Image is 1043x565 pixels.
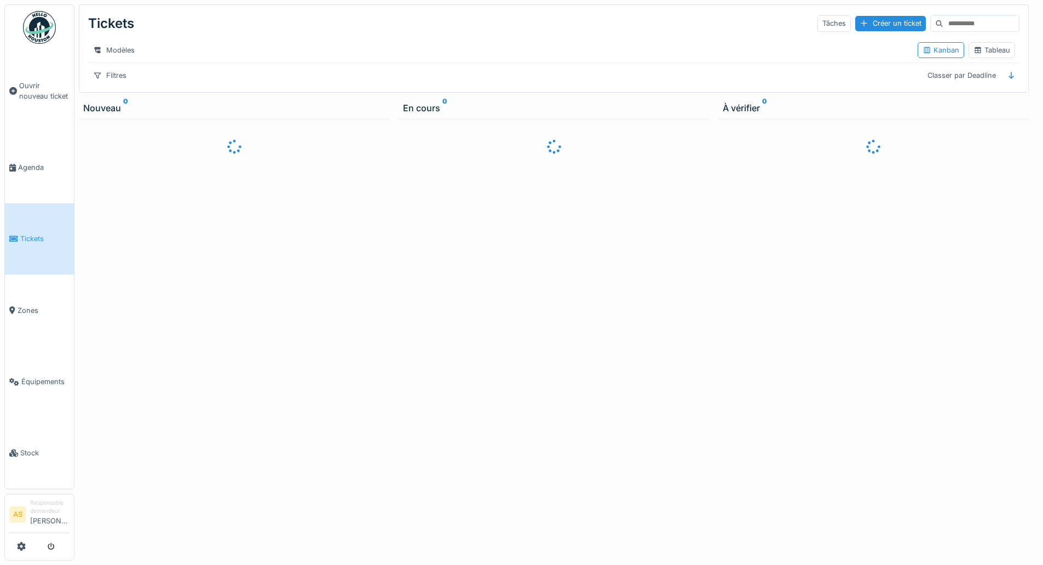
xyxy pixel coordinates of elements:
div: Nouveau [83,101,385,115]
a: AS Responsable demandeur[PERSON_NAME] [9,499,70,533]
span: Agenda [18,162,70,173]
div: À vérifier [723,101,1025,115]
div: Créer un ticket [855,16,926,31]
div: Filtres [88,67,131,83]
sup: 0 [123,101,128,115]
a: Zones [5,275,74,346]
span: Tickets [20,233,70,244]
a: Équipements [5,346,74,417]
a: Stock [5,418,74,489]
div: Classer par Deadline [923,67,1001,83]
div: Tableau [973,45,1010,55]
sup: 0 [762,101,767,115]
a: Ouvrir nouveau ticket [5,50,74,132]
img: Badge_color-CXgf-gQk.svg [23,11,56,44]
li: AS [9,506,26,523]
div: Responsable demandeur [30,499,70,516]
span: Équipements [21,376,70,387]
span: Stock [20,448,70,458]
div: En cours [403,101,705,115]
li: [PERSON_NAME] [30,499,70,530]
span: Ouvrir nouveau ticket [19,81,70,101]
a: Agenda [5,132,74,203]
div: Tickets [88,9,134,38]
div: Kanban [923,45,959,55]
sup: 0 [442,101,447,115]
a: Tickets [5,203,74,275]
div: Tâches [817,15,851,31]
span: Zones [18,305,70,316]
div: Modèles [88,42,140,58]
